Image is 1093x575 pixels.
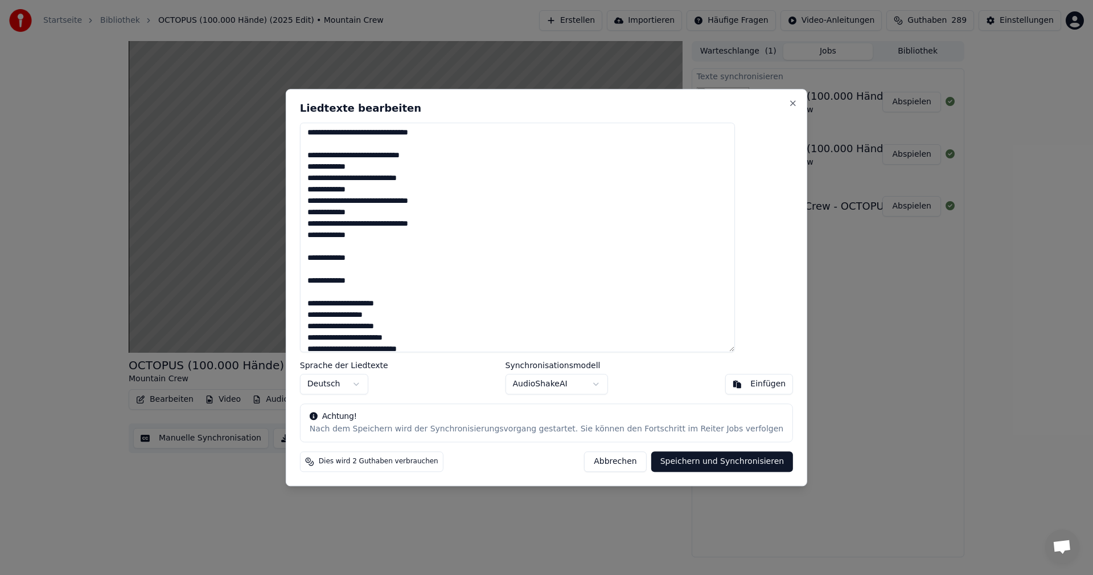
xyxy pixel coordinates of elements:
[310,423,783,435] div: Nach dem Speichern wird der Synchronisierungsvorgang gestartet. Sie können den Fortschritt im Rei...
[725,374,793,394] button: Einfügen
[310,411,783,422] div: Achtung!
[300,103,793,113] h2: Liedtexte bearbeiten
[651,451,794,472] button: Speichern und Synchronisieren
[300,361,388,369] label: Sprache der Liedtexte
[506,361,608,369] label: Synchronisationsmodell
[319,457,438,466] span: Dies wird 2 Guthaben verbrauchen
[584,451,646,472] button: Abbrechen
[750,378,786,390] div: Einfügen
